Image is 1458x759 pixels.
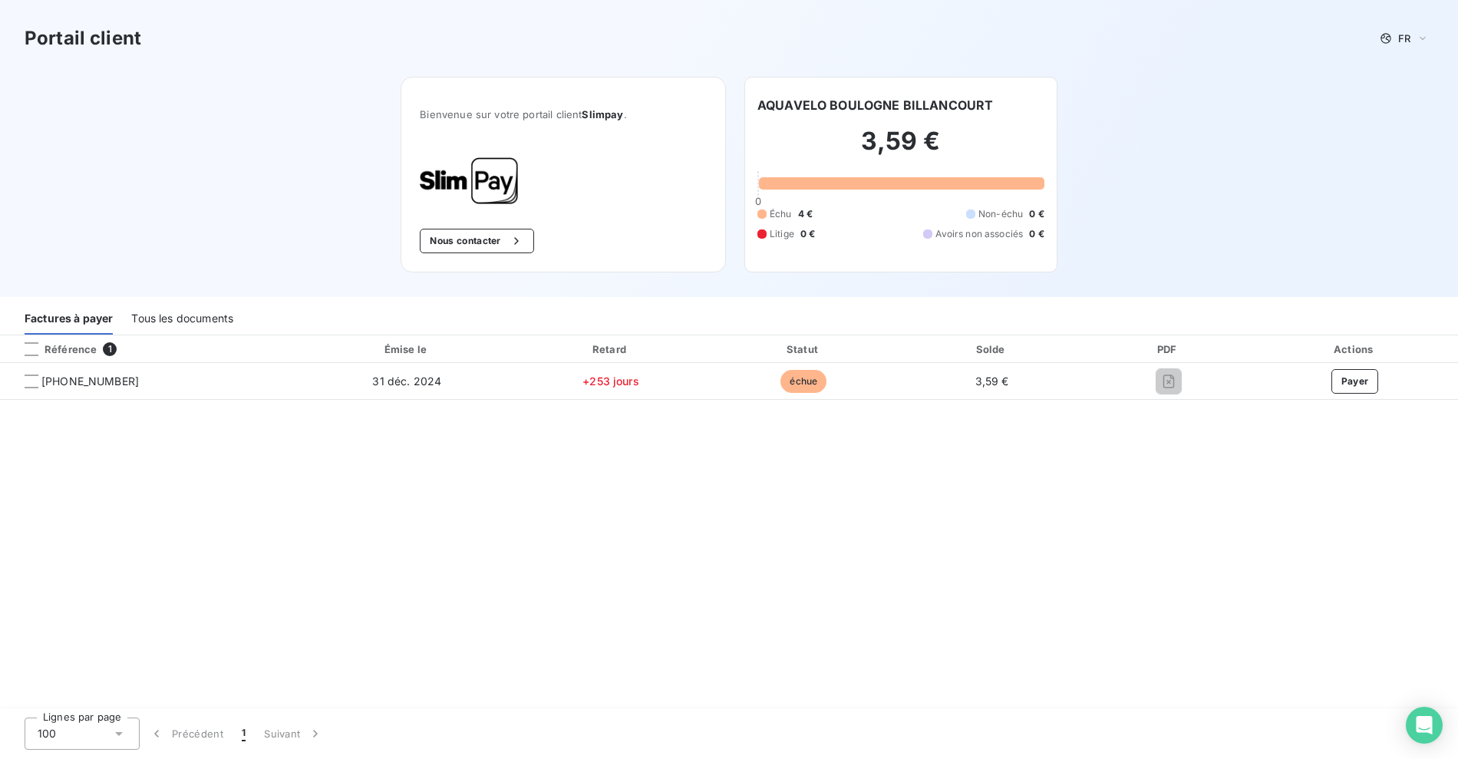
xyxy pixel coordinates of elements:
[1088,342,1249,357] div: PDF
[1406,707,1443,744] div: Open Intercom Messenger
[711,342,896,357] div: Statut
[935,227,1023,241] span: Avoirs non associés
[1331,369,1379,394] button: Payer
[233,718,255,750] button: 1
[1029,207,1044,221] span: 0 €
[420,157,518,204] img: Company logo
[420,108,707,120] span: Bienvenue sur votre portail client .
[304,342,510,357] div: Émise le
[38,726,56,741] span: 100
[800,227,815,241] span: 0 €
[140,718,233,750] button: Précédent
[582,108,623,120] span: Slimpay
[1398,32,1410,45] span: FR
[978,207,1023,221] span: Non-échu
[103,342,117,356] span: 1
[757,126,1044,172] h2: 3,59 €
[516,342,705,357] div: Retard
[582,375,639,388] span: +253 jours
[780,370,826,393] span: échue
[1255,342,1455,357] div: Actions
[798,207,813,221] span: 4 €
[420,229,533,253] button: Nous contacter
[770,207,792,221] span: Échu
[372,375,441,388] span: 31 déc. 2024
[131,302,233,335] div: Tous les documents
[902,342,1082,357] div: Solde
[755,195,761,207] span: 0
[757,96,993,114] h6: AQUAVELO BOULOGNE BILLANCOURT
[770,227,794,241] span: Litige
[255,718,332,750] button: Suivant
[1029,227,1044,241] span: 0 €
[25,25,141,52] h3: Portail client
[975,375,1009,388] span: 3,59 €
[25,302,113,335] div: Factures à payer
[41,374,139,389] span: [PHONE_NUMBER]
[12,342,97,356] div: Référence
[242,726,246,741] span: 1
